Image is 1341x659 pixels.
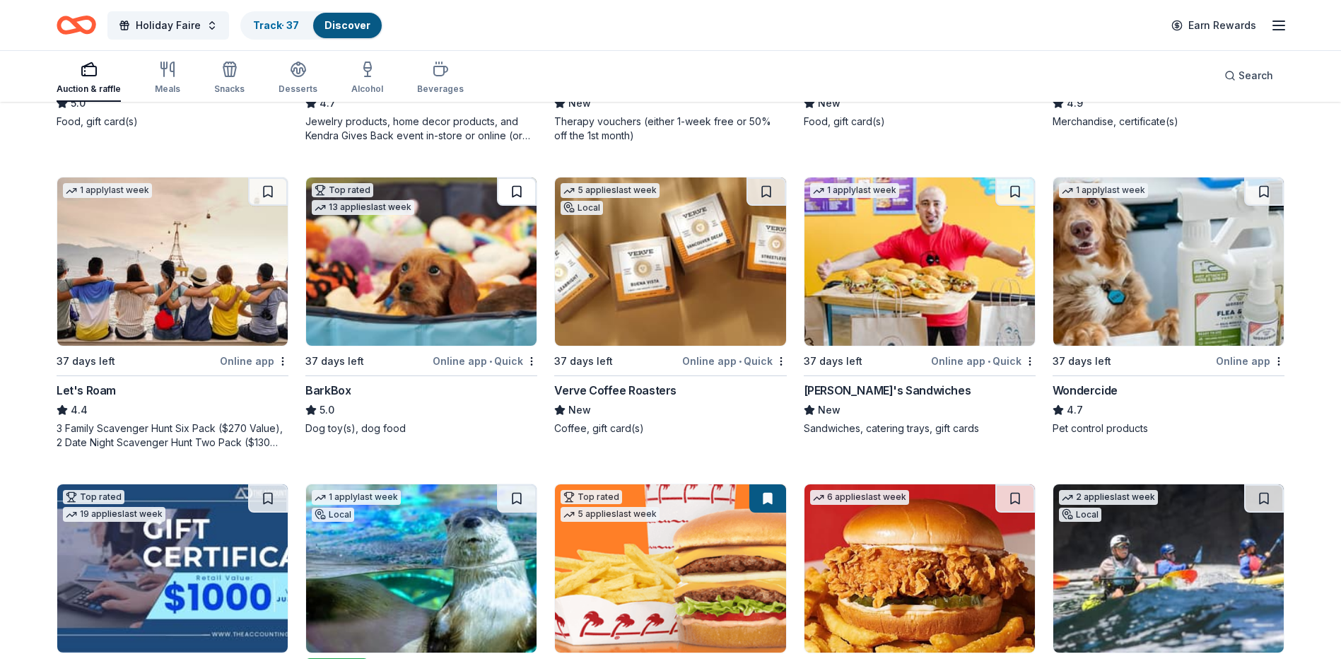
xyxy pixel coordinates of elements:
[214,83,245,95] div: Snacks
[351,55,383,102] button: Alcohol
[554,353,613,370] div: 37 days left
[305,115,537,143] div: Jewelry products, home decor products, and Kendra Gives Back event in-store or online (or both!) ...
[63,507,165,522] div: 19 applies last week
[561,201,603,215] div: Local
[107,11,229,40] button: Holiday Faire
[155,83,180,95] div: Meals
[71,402,88,419] span: 4.4
[554,382,677,399] div: Verve Coffee Roasters
[1059,490,1158,505] div: 2 applies last week
[57,421,288,450] div: 3 Family Scavenger Hunt Six Pack ($270 Value), 2 Date Night Scavenger Hunt Two Pack ($130 Value)
[324,19,370,31] a: Discover
[1059,183,1148,198] div: 1 apply last week
[63,183,152,198] div: 1 apply last week
[220,352,288,370] div: Online app
[555,484,785,653] img: Image for In-N-Out
[305,353,364,370] div: 37 days left
[804,115,1036,129] div: Food, gift card(s)
[351,83,383,95] div: Alcohol
[1053,177,1284,346] img: Image for Wondercide
[1053,421,1284,436] div: Pet control products
[1053,115,1284,129] div: Merchandise, certificate(s)
[240,11,383,40] button: Track· 37Discover
[1059,508,1101,522] div: Local
[1053,353,1111,370] div: 37 days left
[682,352,787,370] div: Online app Quick
[554,421,786,436] div: Coffee, gift card(s)
[1053,382,1118,399] div: Wondercide
[804,421,1036,436] div: Sandwiches, catering trays, gift cards
[57,484,288,653] img: Image for The Accounting Doctor
[306,177,537,346] img: Image for BarkBox
[554,177,786,436] a: Image for Verve Coffee Roasters5 applieslast weekLocal37 days leftOnline app•QuickVerve Coffee Ro...
[1053,484,1284,653] img: Image for Santa Barbara Adventure Company
[71,95,86,112] span: 5.0
[804,353,862,370] div: 37 days left
[988,356,990,367] span: •
[561,183,660,198] div: 5 applies last week
[554,115,786,143] div: Therapy vouchers (either 1-week free or 50% off the 1st month)
[57,115,288,129] div: Food, gift card(s)
[306,484,537,653] img: Image for CuriOdyssey
[312,200,414,215] div: 13 applies last week
[1216,352,1284,370] div: Online app
[312,508,354,522] div: Local
[804,382,971,399] div: [PERSON_NAME]'s Sandwiches
[561,490,622,504] div: Top rated
[804,484,1035,653] img: Image for KBP Foods
[568,95,591,112] span: New
[1163,13,1265,38] a: Earn Rewards
[136,17,201,34] span: Holiday Faire
[555,177,785,346] img: Image for Verve Coffee Roasters
[57,8,96,42] a: Home
[63,490,124,504] div: Top rated
[312,183,373,197] div: Top rated
[568,402,591,419] span: New
[417,55,464,102] button: Beverages
[279,83,317,95] div: Desserts
[1213,62,1284,90] button: Search
[804,177,1035,346] img: Image for Ike's Sandwiches
[810,183,899,198] div: 1 apply last week
[561,507,660,522] div: 5 applies last week
[155,55,180,102] button: Meals
[810,490,909,505] div: 6 applies last week
[57,353,115,370] div: 37 days left
[489,356,492,367] span: •
[312,490,401,505] div: 1 apply last week
[804,177,1036,436] a: Image for Ike's Sandwiches1 applylast week37 days leftOnline app•Quick[PERSON_NAME]'s SandwichesN...
[320,402,334,419] span: 5.0
[305,382,351,399] div: BarkBox
[57,83,121,95] div: Auction & raffle
[1067,402,1083,419] span: 4.7
[57,382,116,399] div: Let's Roam
[1053,177,1284,436] a: Image for Wondercide1 applylast week37 days leftOnline appWondercide4.7Pet control products
[305,177,537,436] a: Image for BarkBoxTop rated13 applieslast week37 days leftOnline app•QuickBarkBox5.0Dog toy(s), do...
[1067,95,1083,112] span: 4.9
[739,356,742,367] span: •
[214,55,245,102] button: Snacks
[57,177,288,346] img: Image for Let's Roam
[1238,67,1273,84] span: Search
[320,95,336,112] span: 4.7
[279,55,317,102] button: Desserts
[818,95,841,112] span: New
[57,177,288,450] a: Image for Let's Roam1 applylast week37 days leftOnline appLet's Roam4.43 Family Scavenger Hunt Si...
[253,19,299,31] a: Track· 37
[57,55,121,102] button: Auction & raffle
[417,83,464,95] div: Beverages
[931,352,1036,370] div: Online app Quick
[305,421,537,436] div: Dog toy(s), dog food
[818,402,841,419] span: New
[433,352,537,370] div: Online app Quick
